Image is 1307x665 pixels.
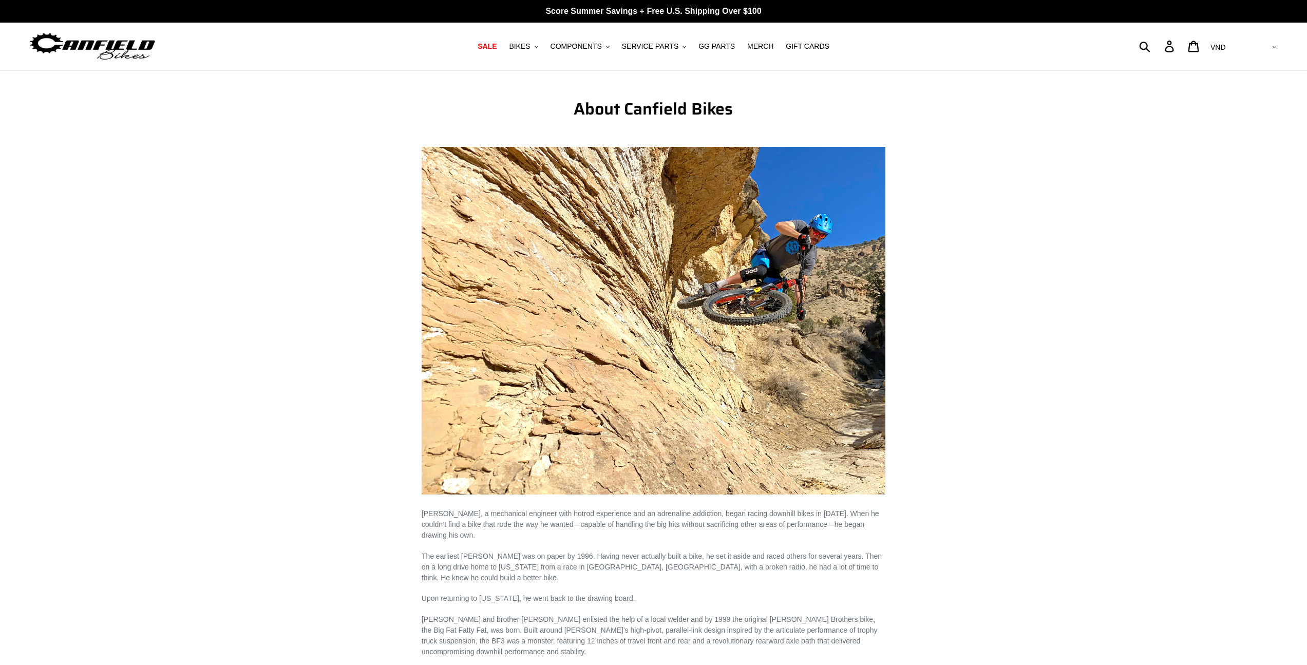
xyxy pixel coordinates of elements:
[478,42,497,51] span: SALE
[545,40,615,53] button: COMPONENTS
[617,40,691,53] button: SERVICE PARTS
[742,40,779,53] a: MERCH
[622,42,678,51] span: SERVICE PARTS
[422,614,885,657] p: [PERSON_NAME] and brother [PERSON_NAME] enlisted the help of a local welder and by 1999 the origi...
[422,147,885,495] img: Canfield-Lithium-Lance-2.jpg
[747,42,773,51] span: MERCH
[422,99,885,119] h1: About Canfield Bikes
[509,42,530,51] span: BIKES
[1145,35,1171,58] input: Search
[422,498,885,541] p: [PERSON_NAME], a mechanical engineer with hotrod experience and an adrenaline addiction, began ra...
[422,593,885,604] p: Upon returning to [US_STATE], he went back to the drawing board.
[698,42,735,51] span: GG PARTS
[504,40,543,53] button: BIKES
[786,42,829,51] span: GIFT CARDS
[551,42,602,51] span: COMPONENTS
[28,30,157,63] img: Canfield Bikes
[422,551,885,583] p: The earliest [PERSON_NAME] was on paper by 1996. Having never actually built a bike, he set it as...
[472,40,502,53] a: SALE
[781,40,835,53] a: GIFT CARDS
[693,40,740,53] a: GG PARTS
